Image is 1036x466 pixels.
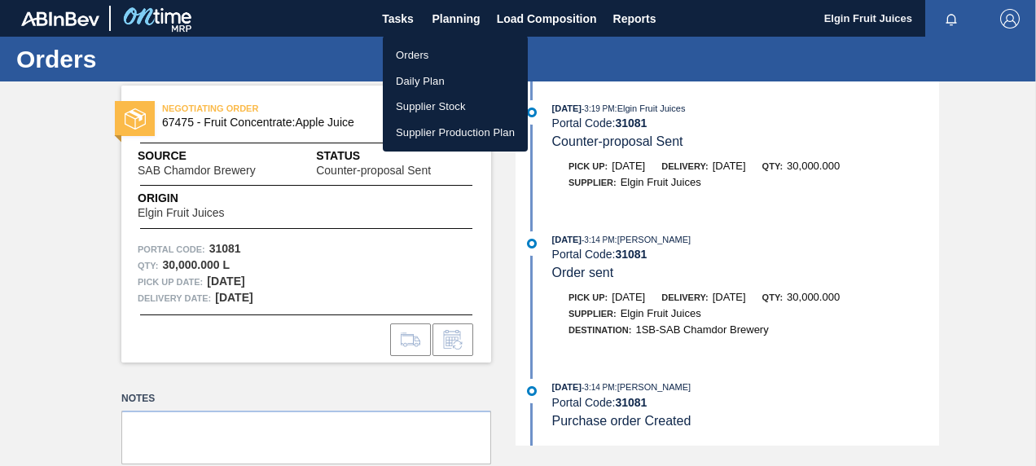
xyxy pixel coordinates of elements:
[383,42,528,68] a: Orders
[383,94,528,120] a: Supplier Stock
[383,120,528,146] a: Supplier Production Plan
[383,68,528,95] a: Daily Plan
